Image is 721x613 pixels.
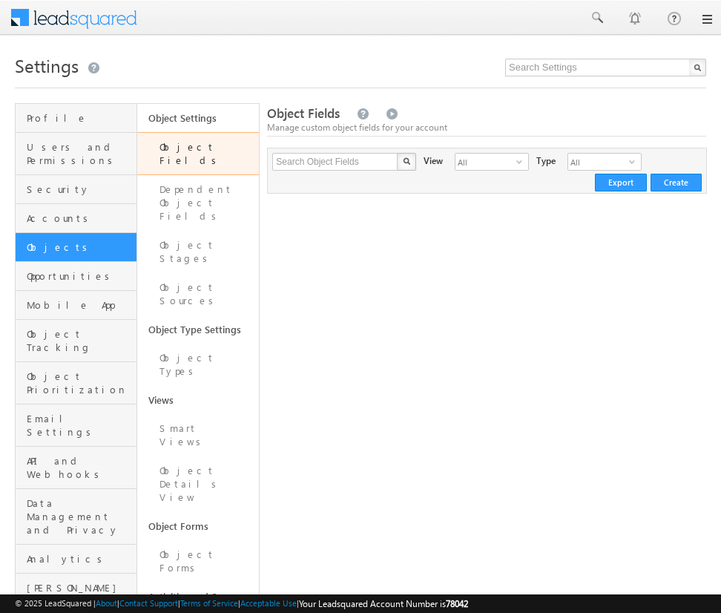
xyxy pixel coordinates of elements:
a: Security [16,175,136,204]
a: Mobile App [16,291,136,320]
a: Analytics [16,545,136,574]
a: Profile [16,104,136,133]
input: Search Settings [505,59,706,76]
span: Data Management and Privacy [27,496,133,537]
span: select [516,157,528,166]
a: Object Type Settings [137,315,259,344]
span: Your Leadsquared Account Number is [299,598,468,609]
img: Search [403,157,410,165]
span: API and Webhooks [27,454,133,481]
span: Object Prioritization [27,370,133,396]
button: Create [651,174,702,191]
span: All [568,154,629,170]
div: Manage custom object fields for your account [267,121,706,134]
a: Users and Permissions [16,133,136,175]
a: Views [137,386,259,414]
span: Settings [15,53,79,77]
span: Profile [27,111,133,125]
span: Security [27,183,133,196]
a: Activities and Scores [137,583,259,611]
a: Contact Support [119,598,178,608]
span: Opportunities [27,269,133,283]
span: 78042 [446,598,468,609]
a: Dependent Object Fields [137,175,259,231]
a: Smart Views [137,414,259,456]
a: [PERSON_NAME] [16,574,136,603]
a: Opportunities [16,262,136,291]
span: Mobile App [27,298,133,312]
span: Email Settings [27,412,133,439]
span: All [455,154,516,170]
a: Object Forms [137,512,259,540]
span: Accounts [27,212,133,225]
button: Export [595,174,647,191]
a: Object Forms [137,540,259,583]
span: [PERSON_NAME] [27,581,133,594]
span: select [629,157,641,166]
a: Object Stages [137,231,259,273]
a: Acceptable Use [240,598,297,608]
span: Objects [27,240,133,254]
span: Analytics [27,552,133,566]
span: Users and Permissions [27,140,133,167]
span: Object Tracking [27,327,133,354]
a: Email Settings [16,404,136,447]
a: Terms of Service [180,598,238,608]
div: View [424,153,443,168]
span: © 2025 LeadSquared | | | | | [15,597,468,611]
div: Type [536,153,556,168]
a: About [96,598,117,608]
span: Object Fields [267,105,340,122]
a: Object Sources [137,273,259,315]
a: Object Tracking [16,320,136,362]
a: Object Details View [137,456,259,512]
a: Data Management and Privacy [16,489,136,545]
a: API and Webhooks [16,447,136,489]
a: Object Fields [137,132,259,175]
a: Object Prioritization [16,362,136,404]
a: Objects [16,233,136,262]
a: Object Settings [137,104,259,132]
a: Accounts [16,204,136,233]
a: Object Types [137,344,259,386]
